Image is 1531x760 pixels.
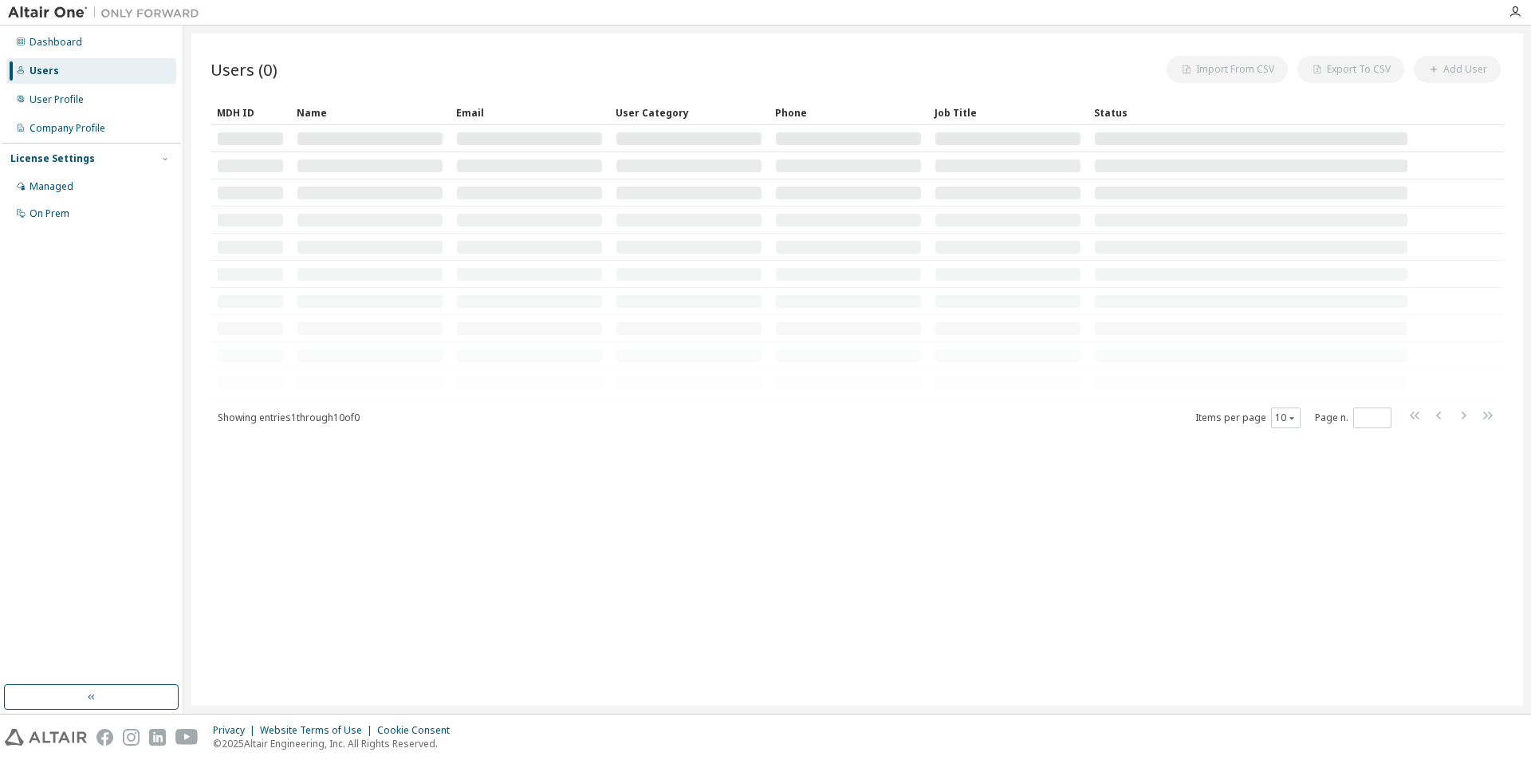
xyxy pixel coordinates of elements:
img: youtube.svg [175,729,199,746]
div: Email [456,100,603,125]
div: On Prem [30,207,69,220]
img: instagram.svg [123,729,140,746]
div: Status [1094,100,1408,125]
img: altair_logo.svg [5,729,87,746]
div: User Profile [30,93,84,106]
div: License Settings [10,152,95,165]
div: Phone [775,100,922,125]
img: linkedin.svg [149,729,166,746]
div: Dashboard [30,36,82,49]
p: © 2025 Altair Engineering, Inc. All Rights Reserved. [213,737,459,750]
div: Job Title [935,100,1081,125]
div: Name [297,100,443,125]
button: Export To CSV [1297,56,1404,83]
span: Items per page [1195,408,1301,428]
img: facebook.svg [96,729,113,746]
span: Users (0) [211,58,277,81]
div: User Category [616,100,762,125]
span: Page n. [1315,408,1391,428]
div: Cookie Consent [377,724,459,737]
span: Showing entries 1 through 10 of 0 [218,411,360,424]
button: 10 [1275,412,1297,424]
img: Altair One [8,5,207,21]
div: Website Terms of Use [260,724,377,737]
div: MDH ID [217,100,284,125]
div: Managed [30,180,73,193]
div: Privacy [213,724,260,737]
button: Import From CSV [1167,56,1288,83]
div: Users [30,65,59,77]
div: Company Profile [30,122,105,135]
button: Add User [1414,56,1501,83]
